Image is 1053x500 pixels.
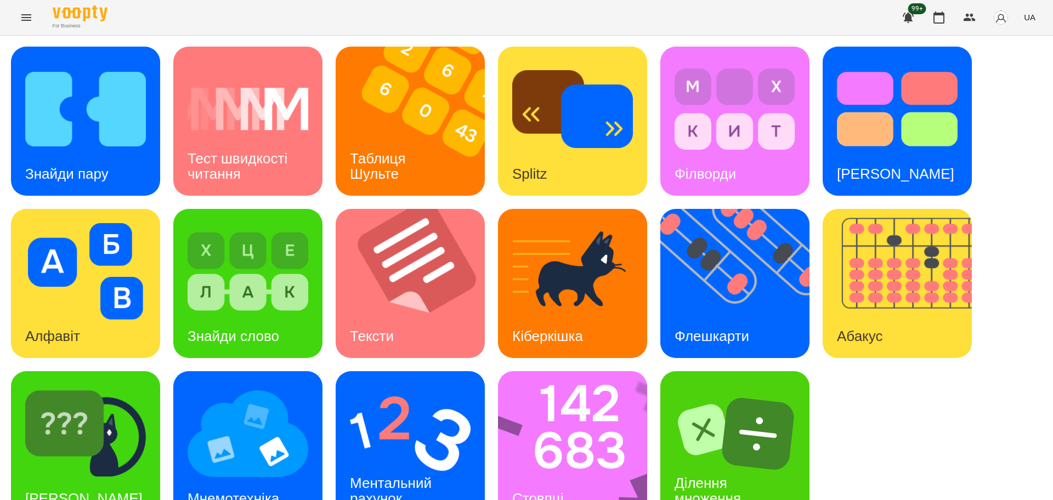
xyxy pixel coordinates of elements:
[498,209,647,358] a: КіберкішкаКіберкішка
[188,223,308,320] img: Знайди слово
[675,328,749,344] h3: Флешкарти
[336,209,485,358] a: ТекстиТексти
[675,166,736,182] h3: Філворди
[25,61,146,157] img: Знайди пару
[675,61,795,157] img: Філворди
[25,166,109,182] h3: Знайди пару
[336,47,499,196] img: Таблиця Шульте
[188,61,308,157] img: Тест швидкості читання
[498,47,647,196] a: SplitzSplitz
[25,223,146,320] img: Алфавіт
[336,209,499,358] img: Тексти
[173,47,322,196] a: Тест швидкості читанняТест швидкості читання
[173,209,322,358] a: Знайди словоЗнайди слово
[660,209,809,358] a: ФлешкартиФлешкарти
[1020,7,1040,27] button: UA
[823,209,972,358] a: АбакусАбакус
[993,10,1009,25] img: avatar_s.png
[660,209,823,358] img: Флешкарти
[25,385,146,482] img: Знайди Кіберкішку
[11,209,160,358] a: АлфавітАлфавіт
[512,166,547,182] h3: Splitz
[350,150,410,181] h3: Таблиця Шульте
[188,385,308,482] img: Мнемотехніка
[13,4,39,31] button: Menu
[837,166,954,182] h3: [PERSON_NAME]
[350,385,471,482] img: Ментальний рахунок
[188,150,291,181] h3: Тест швидкості читання
[25,328,80,344] h3: Алфавіт
[823,209,986,358] img: Абакус
[837,61,958,157] img: Тест Струпа
[53,22,107,30] span: For Business
[512,223,633,320] img: Кіберкішка
[823,47,972,196] a: Тест Струпа[PERSON_NAME]
[512,328,583,344] h3: Кіберкішка
[336,47,485,196] a: Таблиця ШультеТаблиця Шульте
[512,61,633,157] img: Splitz
[350,328,394,344] h3: Тексти
[11,47,160,196] a: Знайди паруЗнайди пару
[675,385,795,482] img: Ділення множення
[660,47,809,196] a: ФілвордиФілворди
[188,328,279,344] h3: Знайди слово
[1024,12,1035,23] span: UA
[837,328,882,344] h3: Абакус
[53,5,107,21] img: Voopty Logo
[908,3,926,14] span: 99+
